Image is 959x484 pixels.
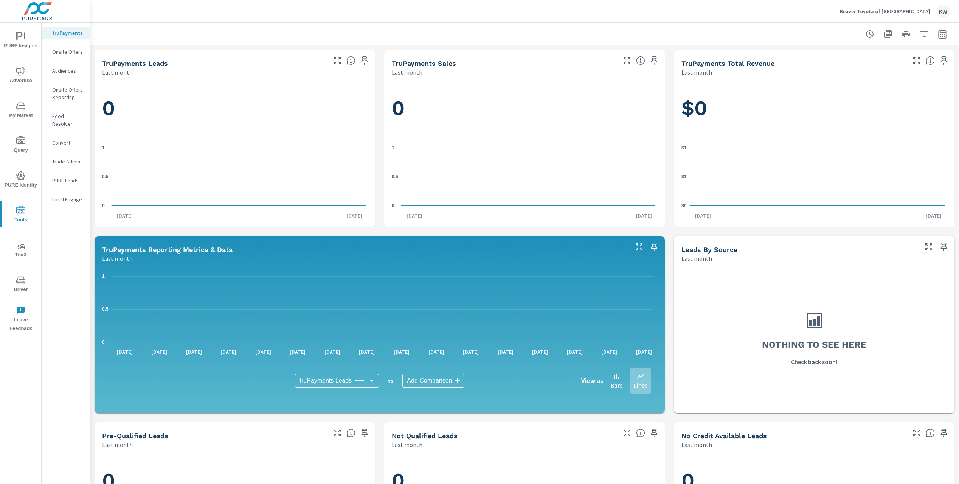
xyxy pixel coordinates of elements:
text: 0.5 [102,174,109,179]
div: Audiences [42,65,90,76]
h1: 0 [392,95,657,121]
span: Total revenue from sales matched to a truPayments lead. [Source: This data is sourced from the de... [926,56,935,65]
div: Local Engage [42,194,90,205]
p: Trade Admin [52,158,84,165]
button: Select Date Range [935,26,950,42]
p: [DATE] [690,212,716,219]
h5: truPayments Sales [392,59,456,67]
p: Last month [681,68,712,77]
span: Advertise [3,67,39,85]
span: truPayments Leads [299,377,352,384]
p: [DATE] [562,348,588,356]
button: Apply Filters [917,26,932,42]
div: Feed Resolver [42,110,90,129]
p: [DATE] [596,348,622,356]
button: Print Report [898,26,914,42]
h6: View as [581,377,603,384]
text: $0 [681,203,687,209]
p: [DATE] [388,348,415,356]
span: Save this to your personalized report [648,54,660,67]
p: [DATE] [319,348,346,356]
span: Tools [3,206,39,224]
button: Make Fullscreen [911,54,923,67]
p: [DATE] [215,348,242,356]
p: Last month [102,440,133,449]
text: 0 [102,203,105,209]
button: Make Fullscreen [621,427,633,439]
p: vs [379,377,402,384]
button: "Export Report to PDF" [880,26,895,42]
h1: $0 [681,95,947,121]
span: The number of truPayments leads. [346,56,355,65]
h1: 0 [102,95,368,121]
h3: Nothing to see here [762,338,866,351]
span: Save this to your personalized report [938,54,950,67]
text: 1 [102,145,105,151]
text: 1 [392,145,394,151]
p: Audiences [52,67,84,75]
p: [DATE] [492,348,519,356]
span: Leave Feedback [3,306,39,333]
p: [DATE] [423,348,450,356]
div: truPayments Leads [295,374,379,388]
span: Save this to your personalized report [648,241,660,253]
p: Last month [681,254,712,263]
p: [DATE] [146,348,172,356]
p: [DATE] [341,212,368,219]
h5: Not Qualified Leads [392,432,458,440]
p: Lines [634,381,647,390]
button: Make Fullscreen [911,427,923,439]
span: Tier2 [3,241,39,259]
h5: Leads By Source [681,246,737,254]
h5: No Credit Available Leads [681,432,767,440]
p: Last month [102,68,133,77]
p: [DATE] [112,348,138,356]
div: KW [936,5,950,18]
button: Make Fullscreen [331,427,343,439]
span: A basic review has been done and has not approved the credit worthiness of the lead by the config... [636,428,645,437]
p: [DATE] [920,212,947,219]
p: [DATE] [401,212,428,219]
p: Onsite Offers Reporting [52,86,84,101]
p: [DATE] [458,348,484,356]
button: Make Fullscreen [923,241,935,253]
span: My Market [3,101,39,120]
p: PURE Leads [52,177,84,184]
p: [DATE] [112,212,138,219]
h5: Pre-Qualified Leads [102,432,168,440]
div: Add Comparison [402,374,464,388]
h5: truPayments Total Revenue [681,59,774,67]
text: $1 [681,145,687,151]
text: $1 [681,174,687,179]
p: [DATE] [284,348,311,356]
div: Trade Admin [42,156,90,167]
p: Onsite Offers [52,48,84,56]
p: Bars [611,381,622,390]
p: [DATE] [527,348,553,356]
p: Check back soon! [791,357,837,366]
text: 1 [102,274,105,279]
span: A basic review has been done and approved the credit worthiness of the lead by the configured cre... [346,428,355,437]
p: Convert [52,139,84,146]
div: truPayments [42,27,90,39]
button: Make Fullscreen [331,54,343,67]
h5: truPayments Leads [102,59,168,67]
span: Add Comparison [407,377,452,384]
span: PURE Identity [3,171,39,190]
p: [DATE] [631,212,657,219]
span: Number of sales matched to a truPayments lead. [Source: This data is sourced from the dealer's DM... [636,56,645,65]
span: Save this to your personalized report [358,427,371,439]
button: Make Fullscreen [621,54,633,67]
p: truPayments [52,29,84,37]
p: [DATE] [631,348,657,356]
div: Onsite Offers [42,46,90,58]
p: Beaver Toyota of [GEOGRAPHIC_DATA] [840,8,930,15]
text: 0 [102,339,105,345]
text: 0 [392,203,394,209]
div: Convert [42,137,90,148]
p: Last month [392,440,422,449]
span: PURE Insights [3,32,39,50]
button: Make Fullscreen [633,241,645,253]
p: Local Engage [52,196,84,203]
text: 0.5 [392,174,398,179]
